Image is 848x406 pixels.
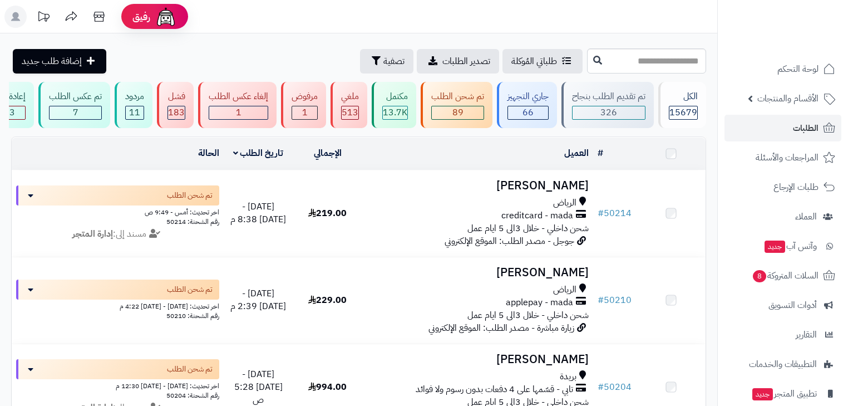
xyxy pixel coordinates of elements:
div: تم شحن الطلب [431,90,484,103]
span: شحن داخلي - خلال 3الى 5 ايام عمل [467,309,589,322]
a: التطبيقات والخدمات [724,351,841,378]
span: الأقسام والمنتجات [757,91,819,106]
div: اخر تحديث: أمس - 9:49 ص [16,206,219,217]
div: إلغاء عكس الطلب [209,90,268,103]
span: جوجل - مصدر الطلب: الموقع الإلكتروني [445,234,574,248]
span: 13.7K [383,106,407,119]
button: تصفية [360,49,413,74]
div: 1 [209,106,268,119]
div: اخر تحديث: [DATE] - [DATE] 12:30 م [16,379,219,391]
a: تصدير الطلبات [417,49,499,74]
a: العملاء [724,203,841,230]
a: #50214 [598,207,632,220]
div: تم تقديم الطلب بنجاح [572,90,645,103]
a: أدوات التسويق [724,292,841,319]
h3: [PERSON_NAME] [367,266,589,279]
span: 15679 [669,106,697,119]
div: تم عكس الطلب [49,90,102,103]
img: ai-face.png [155,6,177,28]
div: فشل [167,90,185,103]
div: مسند إلى: [8,228,228,241]
a: # [598,146,603,160]
span: التقارير [796,327,817,343]
a: تحديثات المنصة [29,6,57,31]
a: الطلبات [724,115,841,141]
span: 66 [522,106,534,119]
span: تم شحن الطلب [167,364,213,375]
a: مرفوض 1 [279,82,328,128]
span: تم شحن الطلب [167,284,213,295]
span: [DATE] - [DATE] 2:39 م [230,287,286,313]
a: تم عكس الطلب 7 [36,82,112,128]
a: تم شحن الطلب 89 [418,82,495,128]
div: جاري التجهيز [507,90,549,103]
div: مكتمل [382,90,408,103]
span: جديد [752,388,773,400]
span: التطبيقات والخدمات [749,356,817,372]
a: ملغي 513 [328,82,369,128]
span: لوحة التحكم [777,61,819,77]
h3: [PERSON_NAME] [367,353,589,366]
a: فشل 183 [155,82,196,128]
span: 8 [753,270,766,282]
a: تاريخ الطلب [233,146,284,160]
span: المراجعات والأسئلة [756,150,819,165]
span: creditcard - mada [501,209,573,222]
span: تصفية [383,55,405,68]
span: الرياض [553,283,576,296]
span: جديد [765,241,785,253]
span: شحن داخلي - خلال 3الى 5 ايام عمل [467,222,589,235]
span: تطبيق المتجر [751,386,817,402]
h3: [PERSON_NAME] [367,179,589,192]
div: مرفوض [292,90,318,103]
span: الرياض [553,197,576,209]
a: العميل [564,146,589,160]
a: طلبات الإرجاع [724,174,841,200]
a: #50210 [598,294,632,307]
span: السلات المتروكة [752,268,819,283]
a: إضافة طلب جديد [13,49,106,74]
span: رفيق [132,10,150,23]
a: مكتمل 13.7K [369,82,418,128]
span: 219.00 [308,207,347,220]
a: إلغاء عكس الطلب 1 [196,82,279,128]
div: 13727 [383,106,407,119]
span: أدوات التسويق [768,297,817,313]
span: applepay - mada [506,296,573,309]
div: 7 [50,106,101,119]
span: 11 [129,106,140,119]
span: # [598,207,604,220]
div: اخر تحديث: [DATE] - [DATE] 4:22 م [16,300,219,311]
span: طلباتي المُوكلة [511,55,557,68]
a: الإجمالي [314,146,342,160]
span: زيارة مباشرة - مصدر الطلب: الموقع الإلكتروني [428,321,574,335]
span: تم شحن الطلب [167,190,213,201]
div: ملغي [341,90,359,103]
div: 66 [508,106,548,119]
span: رقم الشحنة: 50210 [166,311,219,321]
div: 11 [126,106,144,119]
strong: إدارة المتجر [72,227,113,241]
a: مردود 11 [112,82,155,128]
span: الطلبات [793,120,819,136]
img: logo-2.png [772,31,837,55]
a: الكل15679 [656,82,708,128]
a: لوحة التحكم [724,56,841,82]
span: # [598,380,604,394]
span: 183 [168,106,185,119]
a: السلات المتروكة8 [724,262,841,289]
div: 1 [292,106,317,119]
span: 7 [73,106,78,119]
span: 1 [236,106,241,119]
span: إضافة طلب جديد [22,55,82,68]
span: 513 [342,106,358,119]
span: 89 [452,106,464,119]
a: الحالة [198,146,219,160]
a: #50204 [598,380,632,394]
span: [DATE] - [DATE] 8:38 م [230,200,286,226]
div: 89 [432,106,484,119]
span: العملاء [795,209,817,224]
a: وآتس آبجديد [724,233,841,260]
